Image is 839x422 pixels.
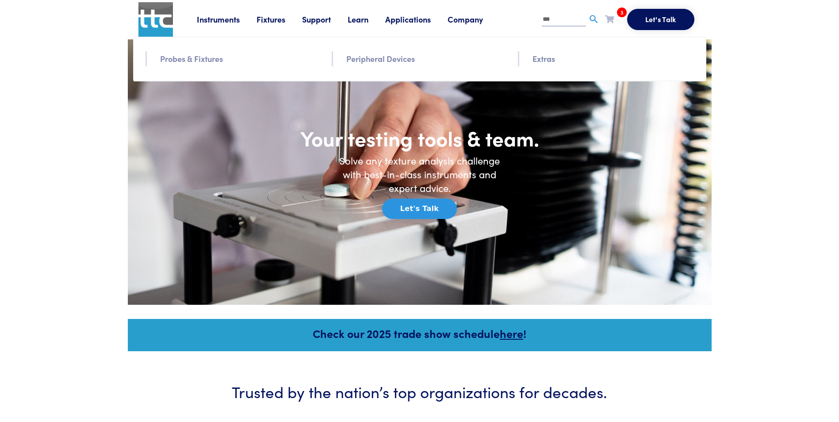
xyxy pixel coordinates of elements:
[605,13,614,24] a: 3
[533,52,555,65] a: Extras
[140,326,700,341] h5: Check our 2025 trade show schedule !
[627,9,694,30] button: Let's Talk
[331,154,508,195] h6: Solve any texture analysis challenge with best-in-class instruments and expert advice.
[385,14,448,25] a: Applications
[302,14,348,25] a: Support
[154,380,685,402] h3: Trusted by the nation’s top organizations for decades.
[500,326,523,341] a: here
[138,2,173,37] img: ttc_logo_1x1_v1.0.png
[346,52,415,65] a: Peripheral Devices
[243,125,597,151] h1: Your testing tools & team.
[257,14,302,25] a: Fixtures
[348,14,385,25] a: Learn
[448,14,500,25] a: Company
[197,14,257,25] a: Instruments
[617,8,627,17] span: 3
[160,52,223,65] a: Probes & Fixtures
[382,199,457,219] button: Let's Talk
